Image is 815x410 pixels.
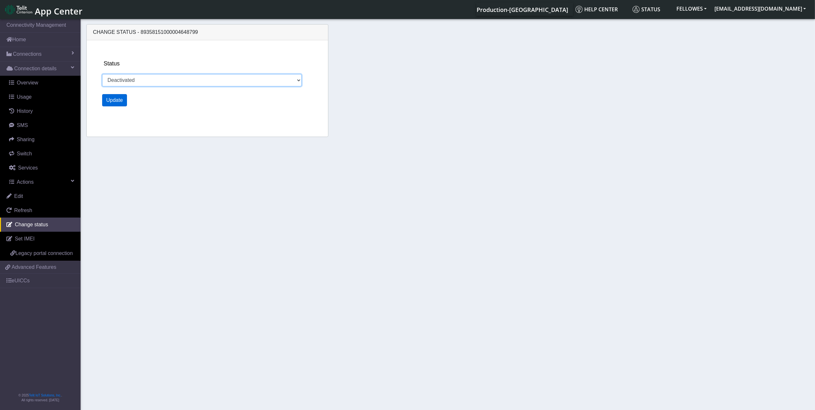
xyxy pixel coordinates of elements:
button: Update [102,94,127,106]
span: Actions [17,179,34,185]
a: Sharing [3,132,81,147]
a: SMS [3,118,81,132]
label: Status [104,59,120,68]
button: [EMAIL_ADDRESS][DOMAIN_NAME] [711,3,810,15]
a: Overview [3,76,81,90]
span: Edit [14,193,23,199]
span: Sharing [17,137,34,142]
span: Help center [576,6,618,13]
span: Production-[GEOGRAPHIC_DATA] [477,6,568,14]
span: Legacy portal connection [15,250,73,256]
a: Switch [3,147,81,161]
span: Overview [17,80,38,85]
span: Connections [13,50,42,58]
span: Advanced Features [12,263,56,271]
img: logo-telit-cinterion-gw-new.png [5,5,32,15]
span: Status [633,6,660,13]
span: SMS [17,122,28,128]
img: knowledge.svg [576,6,583,13]
span: Refresh [14,208,32,213]
a: Usage [3,90,81,104]
a: App Center [5,3,82,16]
span: App Center [35,5,82,17]
span: Switch [17,151,32,156]
a: Services [3,161,81,175]
a: History [3,104,81,118]
a: Help center [573,3,630,16]
a: Your current platform instance [476,3,568,16]
button: FELLOWES [673,3,711,15]
span: Change status [15,222,48,227]
span: Change status - 89358151000004648799 [93,29,198,35]
a: Actions [3,175,81,189]
span: Services [18,165,38,171]
a: Status [630,3,673,16]
span: History [17,108,33,114]
a: Telit IoT Solutions, Inc. [29,394,61,397]
span: Connection details [14,65,57,73]
span: Usage [17,94,32,100]
img: status.svg [633,6,640,13]
span: Set IMEI [15,236,34,241]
